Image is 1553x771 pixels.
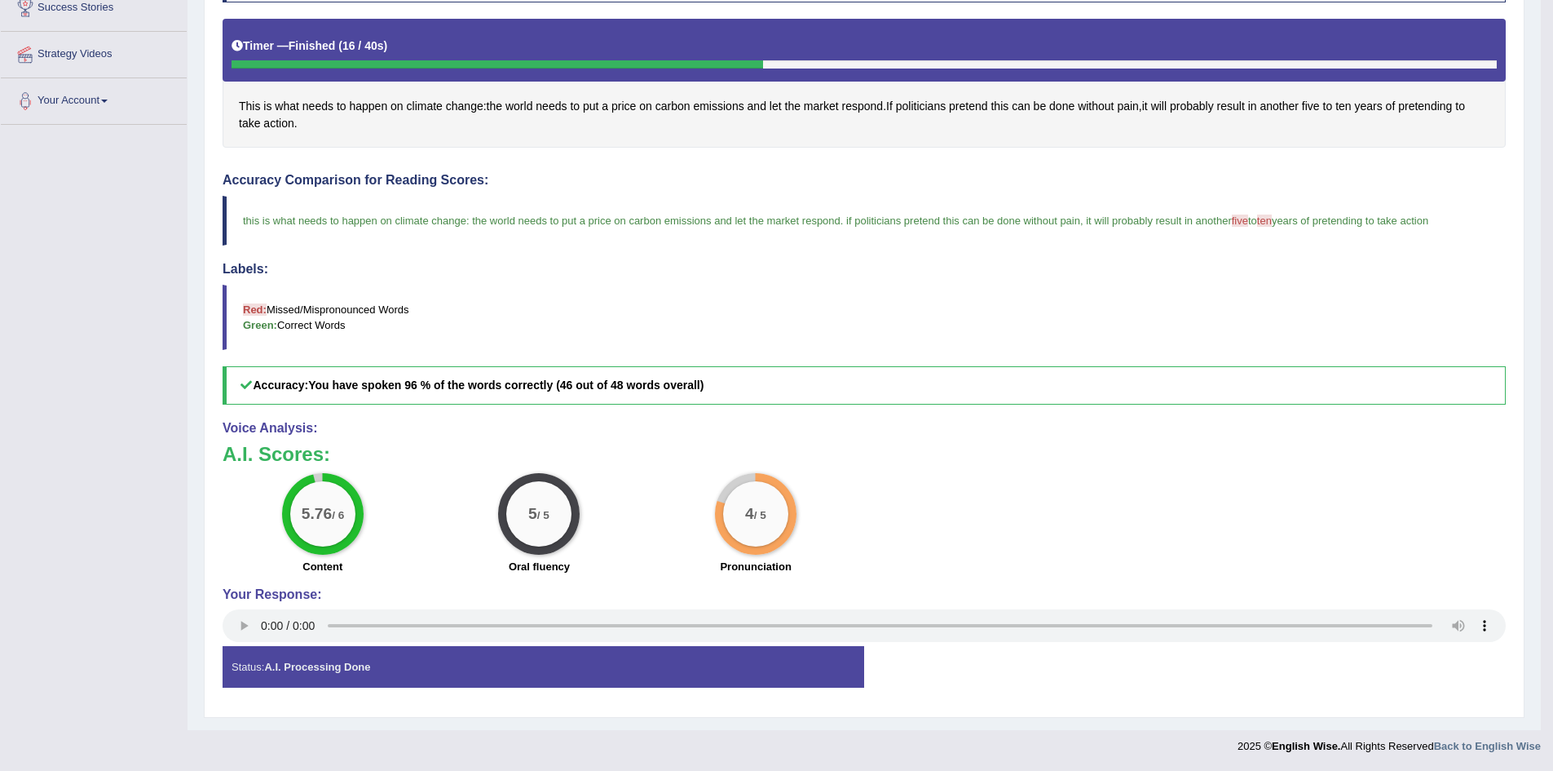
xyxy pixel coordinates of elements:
span: Click to see word definition [583,98,598,115]
span: Click to see word definition [639,98,652,115]
span: Click to see word definition [1078,98,1114,115]
span: Click to see word definition [239,115,260,132]
small: / 6 [332,510,344,522]
span: Click to see word definition [337,98,346,115]
span: Click to see word definition [1170,98,1214,115]
span: Click to see word definition [1335,98,1351,115]
h4: Labels: [223,262,1506,277]
a: Your Account [1,78,187,119]
span: Click to see word definition [611,98,636,115]
label: Oral fluency [509,559,570,574]
span: Click to see word definition [1323,98,1333,115]
label: Pronunciation [720,559,791,574]
span: Click to see word definition [748,98,766,115]
a: Strategy Videos [1,32,187,73]
strong: English Wise. [1272,740,1340,752]
span: Click to see word definition [1012,98,1030,115]
div: Status: [223,646,864,688]
span: Click to see word definition [1302,98,1320,115]
b: Finished [289,39,336,52]
span: Click to see word definition [1117,98,1138,115]
span: Click to see word definition [896,98,946,115]
span: Click to see word definition [263,115,293,132]
span: Click to see word definition [886,98,893,115]
b: 16 / 40s [342,39,384,52]
span: ten [1257,215,1272,227]
span: Click to see word definition [275,98,299,115]
b: You have spoken 96 % of the words correctly (46 out of 48 words overall) [308,379,704,392]
big: 4 [745,505,754,523]
span: Click to see word definition [990,98,1008,115]
span: Click to see word definition [1151,98,1167,115]
span: Click to see word definition [1142,98,1148,115]
span: Click to see word definition [302,98,333,115]
label: Content [302,559,342,574]
small: / 5 [754,510,766,522]
span: if politicians pretend this can be done without pain [846,215,1080,227]
span: Click to see word definition [446,98,483,115]
span: Click to see word definition [1398,98,1452,115]
span: Click to see word definition [263,98,271,115]
div: 2025 © All Rights Reserved [1238,730,1541,754]
span: Click to see word definition [655,98,690,115]
span: Click to see word definition [407,98,443,115]
span: Click to see word definition [239,98,260,115]
span: this is what needs to happen on climate change [243,215,466,227]
span: Click to see word definition [785,98,801,115]
span: Click to see word definition [570,98,580,115]
span: Click to see word definition [1034,98,1047,115]
span: Click to see word definition [487,98,502,115]
strong: A.I. Processing Done [264,661,370,673]
small: / 5 [537,510,549,522]
span: , [1080,215,1083,227]
span: Click to see word definition [390,98,404,115]
b: A.I. Scores: [223,443,330,465]
span: Click to see word definition [804,98,839,115]
div: : . , . [223,19,1506,148]
span: Click to see word definition [1217,98,1245,115]
a: Back to English Wise [1434,740,1541,752]
big: 5 [529,505,538,523]
span: the world needs to put a price on carbon emissions and let the market respond [472,215,840,227]
span: years of pretending to take action [1272,215,1428,227]
h4: Voice Analysis: [223,421,1506,436]
span: Click to see word definition [1248,98,1257,115]
span: Click to see word definition [1386,98,1396,115]
span: Click to see word definition [602,98,608,115]
h5: Timer — [232,40,387,52]
span: Click to see word definition [505,98,532,115]
b: Red: [243,304,267,316]
h4: Your Response: [223,587,1506,602]
span: Click to see word definition [693,98,743,115]
span: Click to see word definition [1455,98,1465,115]
b: ( [338,39,342,52]
h4: Accuracy Comparison for Reading Scores: [223,173,1506,188]
span: it will probably result in another [1086,215,1231,227]
span: Click to see word definition [842,98,884,115]
span: Click to see word definition [1354,98,1382,115]
span: Click to see word definition [949,98,987,115]
span: Click to see word definition [770,98,782,115]
span: five [1232,215,1248,227]
blockquote: Missed/Mispronounced Words Correct Words [223,285,1506,350]
span: Click to see word definition [536,98,567,115]
big: 5.76 [302,505,332,523]
h5: Accuracy: [223,366,1506,405]
b: Green: [243,319,277,331]
span: to [1248,215,1257,227]
span: Click to see word definition [349,98,387,115]
span: : [466,215,470,227]
b: ) [384,39,388,52]
span: Click to see word definition [1049,98,1074,115]
span: . [840,215,844,227]
span: Click to see word definition [1260,98,1298,115]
